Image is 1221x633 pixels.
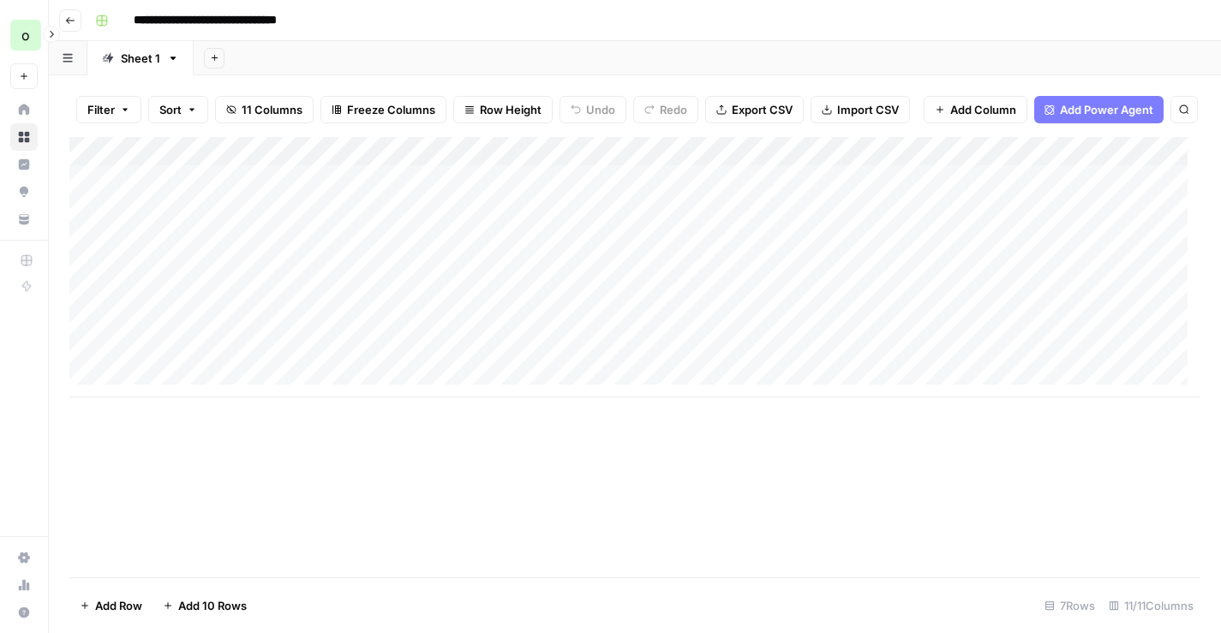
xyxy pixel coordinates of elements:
button: Undo [560,96,626,123]
span: Sort [159,101,182,118]
button: Export CSV [705,96,804,123]
div: Sheet 1 [121,50,160,67]
span: Redo [660,101,687,118]
span: 11 Columns [242,101,302,118]
span: Filter [87,101,115,118]
button: Import CSV [811,96,910,123]
button: Sort [148,96,208,123]
button: Workspace: opascope [10,14,38,57]
a: Browse [10,123,38,151]
button: Help + Support [10,599,38,626]
span: Freeze Columns [347,101,435,118]
button: Freeze Columns [320,96,446,123]
button: Filter [76,96,141,123]
span: o [21,25,30,45]
div: 7 Rows [1038,592,1102,619]
span: Add Column [950,101,1016,118]
span: Add 10 Rows [178,597,247,614]
button: Redo [633,96,698,123]
span: Add Row [95,597,142,614]
a: Home [10,96,38,123]
button: Add Power Agent [1034,96,1164,123]
a: Your Data [10,206,38,233]
div: 11/11 Columns [1102,592,1200,619]
a: Opportunities [10,178,38,206]
button: Add Row [69,592,153,619]
span: Row Height [480,101,542,118]
a: Usage [10,571,38,599]
button: Add Column [924,96,1027,123]
a: Sheet 1 [87,41,194,75]
a: Settings [10,544,38,571]
span: Add Power Agent [1060,101,1153,118]
button: Row Height [453,96,553,123]
button: Add 10 Rows [153,592,257,619]
a: Insights [10,151,38,178]
span: Import CSV [837,101,899,118]
button: 11 Columns [215,96,314,123]
span: Export CSV [732,101,793,118]
span: Undo [586,101,615,118]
